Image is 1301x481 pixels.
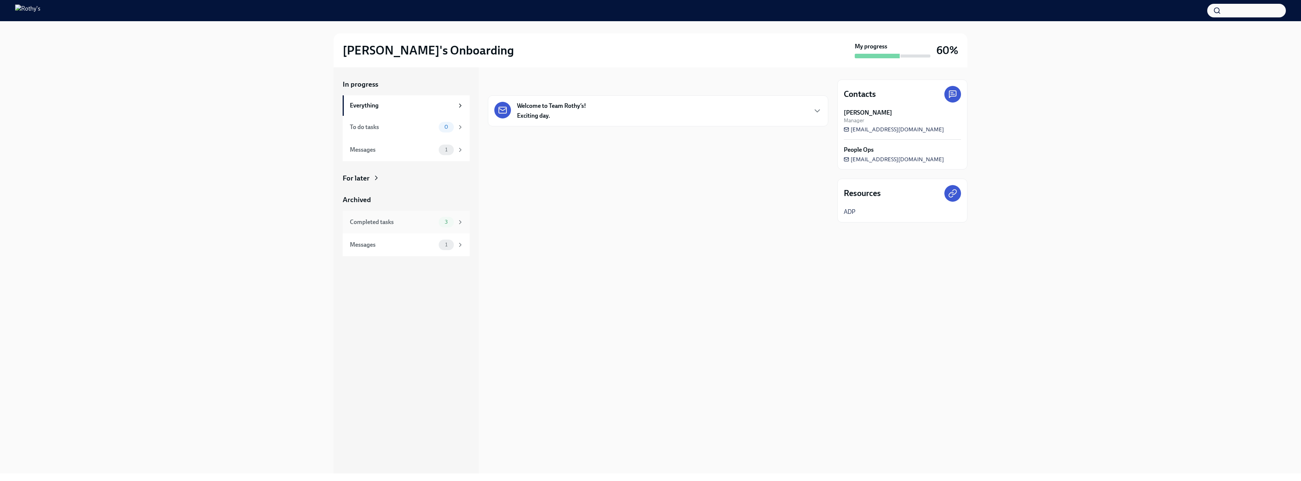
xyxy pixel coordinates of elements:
span: Manager [844,117,864,124]
a: [EMAIL_ADDRESS][DOMAIN_NAME] [844,156,944,163]
strong: My progress [855,42,887,51]
div: Everything [350,101,454,110]
div: For later [343,173,369,183]
div: In progress [488,79,523,89]
div: To do tasks [350,123,436,131]
strong: Exciting day. [517,112,550,119]
span: 3 [440,219,452,225]
h2: [PERSON_NAME]'s Onboarding [343,43,514,58]
div: Messages [350,241,436,249]
a: In progress [343,79,470,89]
a: To do tasks0 [343,116,470,139]
h4: Resources [844,188,881,199]
h4: Contacts [844,89,876,100]
a: [EMAIL_ADDRESS][DOMAIN_NAME] [844,126,944,133]
div: Completed tasks [350,218,436,226]
span: 1 [441,242,452,248]
strong: Welcome to Team Rothy’s! [517,102,586,110]
strong: [PERSON_NAME] [844,109,892,117]
a: Messages1 [343,139,470,161]
div: Messages [350,146,436,154]
h3: 60% [936,44,958,57]
a: Completed tasks3 [343,211,470,233]
span: 0 [440,124,453,130]
strong: People Ops [844,146,874,154]
a: ADP [844,208,855,216]
span: 1 [441,147,452,153]
a: For later [343,173,470,183]
a: Archived [343,195,470,205]
a: Everything [343,95,470,116]
img: Rothy's [15,5,40,17]
a: Messages1 [343,233,470,256]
